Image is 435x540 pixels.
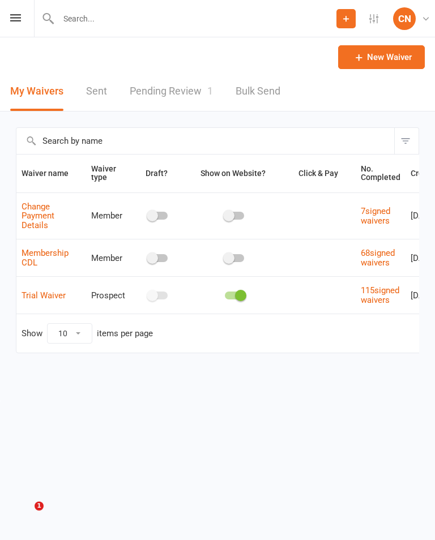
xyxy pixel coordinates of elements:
div: CN [393,7,416,30]
input: Search by name [16,128,394,154]
a: 7signed waivers [361,206,390,226]
iframe: Intercom live chat [11,502,39,529]
div: items per page [97,329,153,338]
a: Change Payment Details [22,202,54,230]
button: Click & Pay [288,166,351,180]
a: Sent [86,72,107,111]
a: New Waiver [338,45,425,69]
button: My Waivers [10,72,63,111]
a: Bulk Send [236,72,280,111]
th: No. Completed [356,155,406,192]
span: Show on Website? [201,169,266,178]
div: Show [22,323,153,344]
input: Search... [55,11,336,27]
a: Trial Waiver [22,290,66,301]
td: Member [86,192,130,239]
button: Show on Website? [190,166,278,180]
button: Draft? [135,166,180,180]
a: 115signed waivers [361,285,399,305]
span: 1 [35,502,44,511]
a: Pending Review1 [130,72,213,111]
td: Prospect [86,276,130,314]
span: Waiver name [22,169,81,178]
a: 68signed waivers [361,248,395,268]
span: Click & Pay [298,169,338,178]
th: Waiver type [86,155,130,192]
td: Member [86,239,130,276]
button: Waiver name [22,166,81,180]
span: 1 [207,85,213,97]
span: Draft? [146,169,168,178]
a: Membership CDL [22,248,69,268]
